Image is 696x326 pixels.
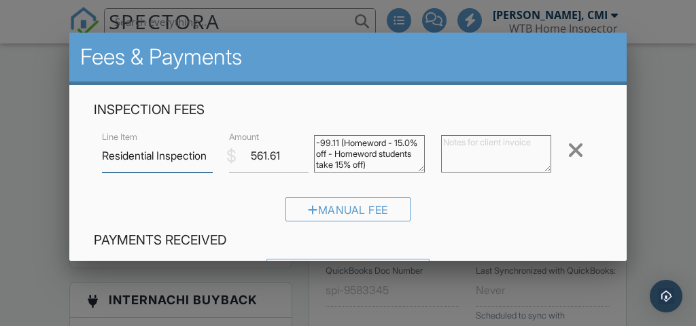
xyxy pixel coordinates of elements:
[226,145,237,168] div: $
[94,101,602,119] h4: Inspection Fees
[102,131,137,143] label: Line Item
[229,131,259,143] label: Amount
[285,197,411,221] div: Manual Fee
[314,135,425,173] textarea: $450.00 (Base) +$55.00 (age [DEMOGRAPHIC_DATA]) +$1.00 (mileage per unit over 20) +$0.09 (sqft pe...
[650,280,682,312] div: Open Intercom Messenger
[80,43,615,71] h2: Fees & Payments
[266,259,430,283] div: Received Payment
[94,232,602,249] h4: Payments Received
[285,206,411,219] a: Manual Fee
